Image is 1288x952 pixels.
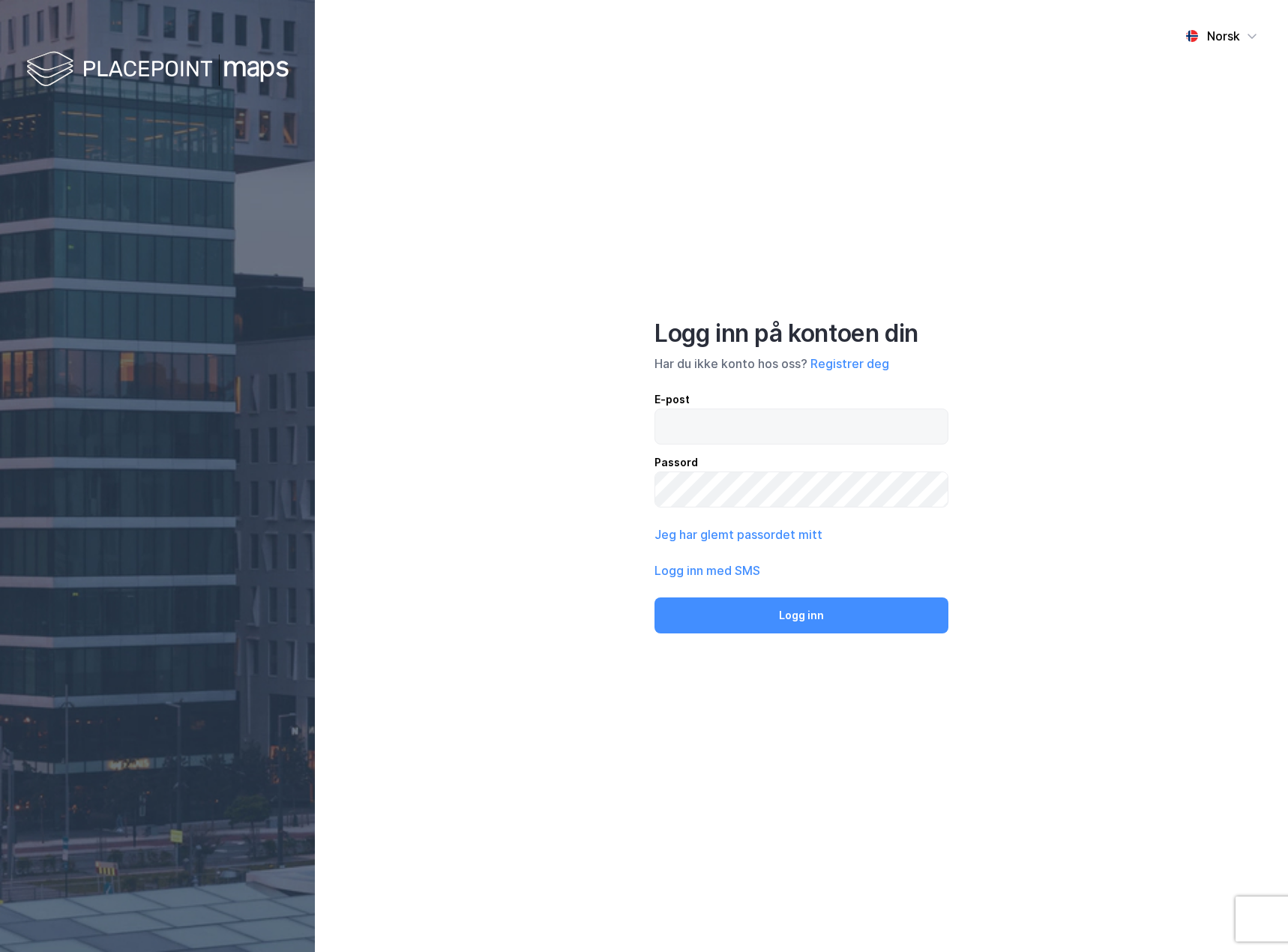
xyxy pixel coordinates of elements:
[1213,880,1288,952] iframe: Chat Widget
[26,48,289,92] img: logo-white.f07954bde2210d2a523dddb988cd2aa7.svg
[654,454,948,472] div: Passord
[654,319,948,349] div: Logg inn på kontoen din
[654,525,822,543] button: Jeg har glemt passordet mitt
[1213,880,1288,952] div: Kontrollprogram for chat
[654,391,948,409] div: E-post
[654,561,760,579] button: Logg inn med SMS
[654,355,948,373] div: Har du ikke konto hos oss?
[654,597,948,633] button: Logg inn
[810,355,889,373] button: Registrer deg
[1207,27,1240,45] div: Norsk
